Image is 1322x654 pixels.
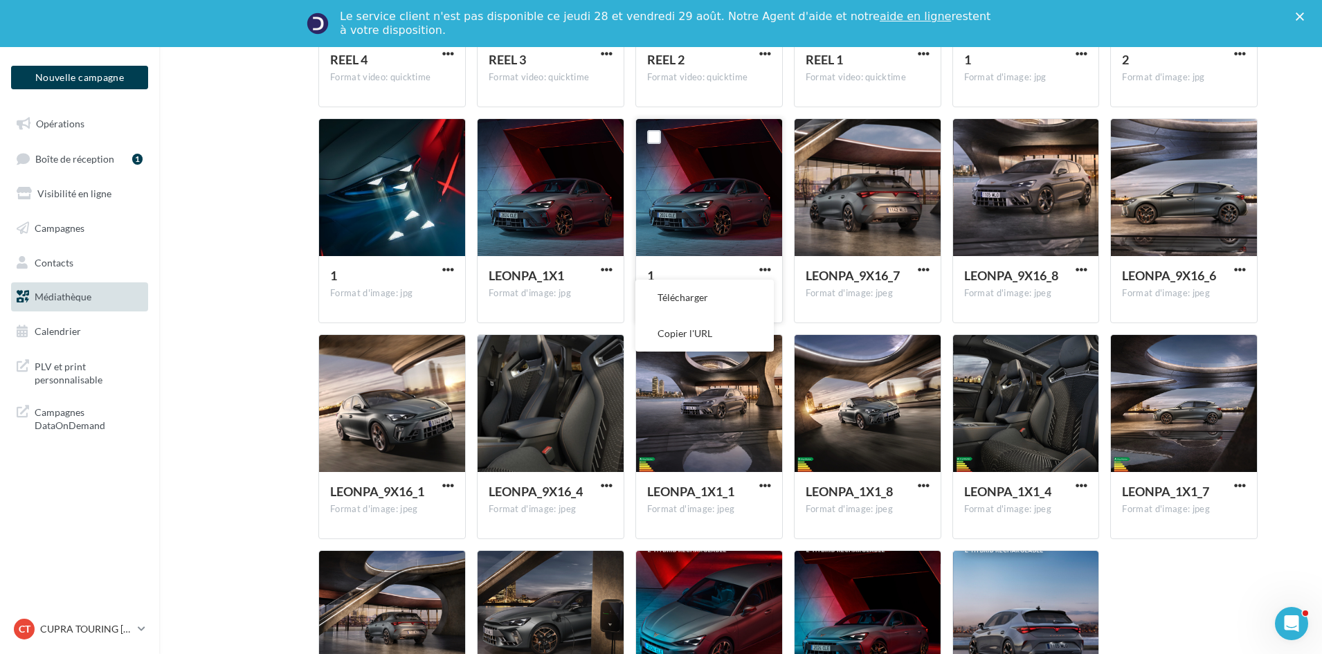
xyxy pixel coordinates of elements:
a: PLV et print personnalisable [8,352,151,392]
span: LEONPA_9X16_7 [806,268,900,283]
span: REEL 4 [330,52,368,67]
div: Format d'image: jpeg [964,503,1088,516]
div: Format d'image: jpeg [330,503,454,516]
div: Format d'image: jpeg [806,287,930,300]
div: Format d'image: jpeg [647,503,771,516]
a: Boîte de réception1 [8,144,151,174]
div: Format d'image: jpg [489,287,613,300]
span: Boîte de réception [35,152,114,164]
div: Format d'image: jpeg [1122,503,1246,516]
span: Visibilité en ligne [37,188,111,199]
div: Format d'image: jpeg [806,503,930,516]
button: Nouvelle campagne [11,66,148,89]
div: 1 [132,154,143,165]
span: Campagnes DataOnDemand [35,403,143,433]
span: REEL 3 [489,52,526,67]
span: Contacts [35,256,73,268]
span: LEONPA_9X16_8 [964,268,1058,283]
a: Visibilité en ligne [8,179,151,208]
span: 1 [330,268,337,283]
a: aide en ligne [880,10,951,23]
div: Format d'image: jpeg [489,503,613,516]
p: CUPRA TOURING [GEOGRAPHIC_DATA] [40,622,132,636]
span: LEONPA_1X1_7 [1122,484,1209,499]
span: 2 [1122,52,1129,67]
div: Format d'image: jpeg [1122,287,1246,300]
span: LEONPA_1X1_4 [964,484,1051,499]
a: Campagnes [8,214,151,243]
a: Médiathèque [8,282,151,311]
div: Format video: quicktime [647,71,771,84]
a: Campagnes DataOnDemand [8,397,151,438]
span: 1 [964,52,971,67]
button: Télécharger [635,280,774,316]
div: Format d'image: jpg [1122,71,1246,84]
img: Profile image for Service-Client [307,12,329,35]
div: Format d'image: jpg [964,71,1088,84]
span: 1 [647,268,654,283]
a: Calendrier [8,317,151,346]
div: Format video: quicktime [489,71,613,84]
span: REEL 1 [806,52,843,67]
span: LEONPA_1X1 [489,268,564,283]
div: Fermer [1296,12,1310,21]
span: LEONPA_9X16_1 [330,484,424,499]
span: LEONPA_9X16_6 [1122,268,1216,283]
span: Calendrier [35,325,81,337]
span: LEONPA_1X1_1 [647,484,734,499]
span: REEL 2 [647,52,685,67]
div: Format video: quicktime [806,71,930,84]
div: Format d'image: jpeg [964,287,1088,300]
span: Médiathèque [35,291,91,302]
span: LEONPA_1X1_8 [806,484,893,499]
a: CT CUPRA TOURING [GEOGRAPHIC_DATA] [11,616,148,642]
iframe: Intercom live chat [1275,607,1308,640]
span: Opérations [36,118,84,129]
span: LEONPA_9X16_4 [489,484,583,499]
span: PLV et print personnalisable [35,357,143,387]
div: Format video: quicktime [330,71,454,84]
span: CT [19,622,30,636]
button: Copier l'URL [635,316,774,352]
div: Format d'image: jpg [330,287,454,300]
span: Campagnes [35,222,84,234]
a: Contacts [8,248,151,278]
div: Le service client n'est pas disponible ce jeudi 28 et vendredi 29 août. Notre Agent d'aide et not... [340,10,993,37]
a: Opérations [8,109,151,138]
